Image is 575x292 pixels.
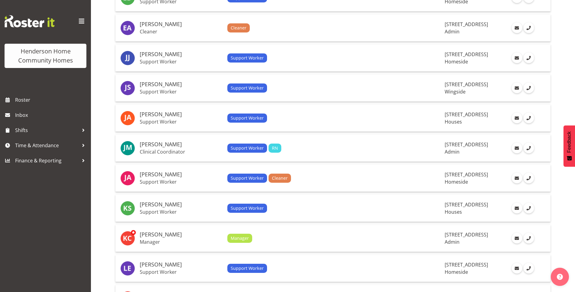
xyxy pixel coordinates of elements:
[445,231,488,238] span: [STREET_ADDRESS]
[15,110,88,120] span: Inbox
[120,141,135,155] img: johanna-molina8557.jpg
[512,263,522,273] a: Email Employee
[512,53,522,63] a: Email Employee
[15,156,79,165] span: Finance & Reporting
[445,58,468,65] span: Homeside
[231,205,264,212] span: Support Worker
[140,269,222,275] p: Support Worker
[120,171,135,185] img: julius-antonio10095.jpg
[563,125,575,167] button: Feedback - Show survey
[512,22,522,33] a: Email Employee
[120,21,135,35] img: emily-jayne-ashton11346.jpg
[445,148,460,155] span: Admin
[445,21,488,28] span: [STREET_ADDRESS]
[557,274,563,280] img: help-xxl-2.png
[120,231,135,246] img: kirsty-crossley8517.jpg
[120,111,135,125] img: jess-aracan10364.jpg
[140,232,222,238] h5: [PERSON_NAME]
[445,111,488,118] span: [STREET_ADDRESS]
[140,21,222,27] h5: [PERSON_NAME]
[140,119,222,125] p: Support Worker
[140,89,222,95] p: Support Worker
[140,111,222,117] h5: [PERSON_NAME]
[231,175,264,182] span: Support Worker
[5,15,55,27] img: Rosterit website logo
[140,202,222,208] h5: [PERSON_NAME]
[445,201,488,208] span: [STREET_ADDRESS]
[523,173,534,183] a: Call Employee
[445,28,460,35] span: Admin
[231,55,264,61] span: Support Worker
[231,145,264,151] span: Support Worker
[445,171,488,178] span: [STREET_ADDRESS]
[140,179,222,185] p: Support Worker
[231,235,249,242] span: Manager
[445,269,468,275] span: Homeside
[523,113,534,123] a: Call Employee
[140,81,222,87] h5: [PERSON_NAME]
[445,209,462,215] span: Houses
[140,141,222,148] h5: [PERSON_NAME]
[120,81,135,95] img: janeth-sison8531.jpg
[445,178,468,185] span: Homeside
[15,95,88,104] span: Roster
[140,149,222,155] p: Clinical Coordinator
[120,261,135,276] img: laura-ellis8533.jpg
[445,261,488,268] span: [STREET_ADDRESS]
[140,239,222,245] p: Manager
[15,141,79,150] span: Time & Attendance
[140,171,222,178] h5: [PERSON_NAME]
[140,51,222,57] h5: [PERSON_NAME]
[120,201,135,216] img: katrina-shaw8524.jpg
[272,145,278,151] span: RN
[523,22,534,33] a: Call Employee
[140,59,222,65] p: Support Worker
[523,83,534,93] a: Call Employee
[120,51,135,65] img: janen-jamodiong10096.jpg
[523,53,534,63] a: Call Employee
[11,47,80,65] div: Henderson Home Community Homes
[512,173,522,183] a: Email Employee
[523,263,534,273] a: Call Employee
[445,51,488,58] span: [STREET_ADDRESS]
[140,209,222,215] p: Support Worker
[445,239,460,245] span: Admin
[15,126,79,135] span: Shifts
[512,83,522,93] a: Email Employee
[523,143,534,153] a: Call Employee
[512,113,522,123] a: Email Employee
[445,118,462,125] span: Houses
[523,203,534,213] a: Call Employee
[231,85,264,91] span: Support Worker
[512,203,522,213] a: Email Employee
[140,262,222,268] h5: [PERSON_NAME]
[140,29,222,35] p: Cleaner
[445,141,488,148] span: [STREET_ADDRESS]
[231,115,264,121] span: Support Worker
[512,233,522,243] a: Email Employee
[445,81,488,88] span: [STREET_ADDRESS]
[445,88,466,95] span: Wingside
[512,143,522,153] a: Email Employee
[567,131,572,153] span: Feedback
[231,25,246,31] span: Cleaner
[523,233,534,243] a: Call Employee
[231,265,264,272] span: Support Worker
[272,175,288,182] span: Cleaner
